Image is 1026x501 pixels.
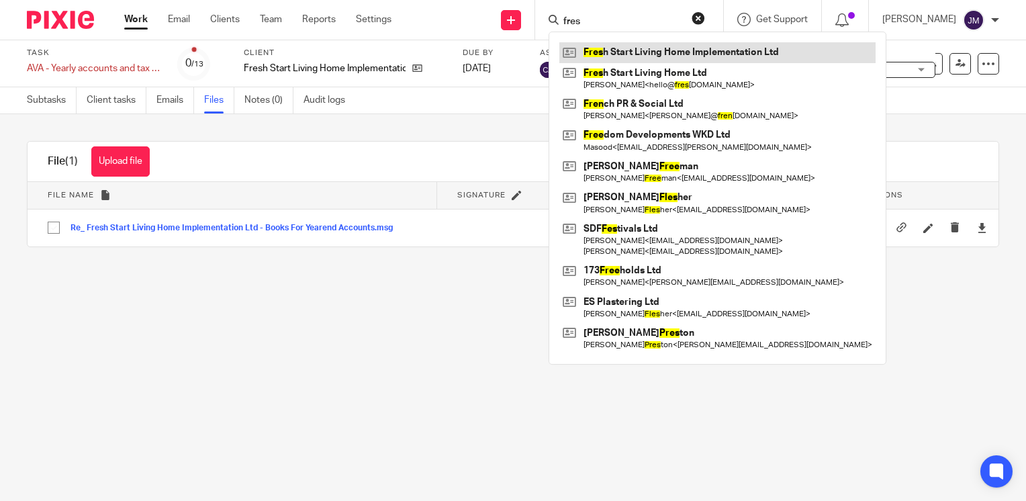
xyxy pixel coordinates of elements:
[185,56,203,71] div: 0
[156,87,194,113] a: Emails
[27,11,94,29] img: Pixie
[65,156,78,167] span: (1)
[124,13,148,26] a: Work
[977,221,987,234] a: Download
[756,15,808,24] span: Get Support
[87,87,146,113] a: Client tasks
[91,146,150,177] button: Upload file
[562,16,683,28] input: Search
[304,87,355,113] a: Audit logs
[963,9,984,31] img: svg%3E
[540,62,556,78] img: svg%3E
[244,62,406,75] p: Fresh Start Living Home Implementation Ltd
[71,224,403,233] button: Re_ Fresh Start Living Home Implementation Ltd - Books For Yearend Accounts.msg
[692,11,705,25] button: Clear
[302,13,336,26] a: Reports
[882,13,956,26] p: [PERSON_NAME]
[457,191,506,199] span: Signature
[244,48,446,58] label: Client
[191,60,203,68] small: /13
[260,13,282,26] a: Team
[244,87,293,113] a: Notes (0)
[210,13,240,26] a: Clients
[27,62,161,75] div: AVA - Yearly accounts and tax return
[48,154,78,169] h1: File
[356,13,391,26] a: Settings
[540,48,633,58] label: Assignee
[48,191,94,199] span: File name
[463,64,491,73] span: [DATE]
[41,215,66,240] input: Select
[27,48,161,58] label: Task
[463,48,523,58] label: Due by
[27,87,77,113] a: Subtasks
[204,87,234,113] a: Files
[168,13,190,26] a: Email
